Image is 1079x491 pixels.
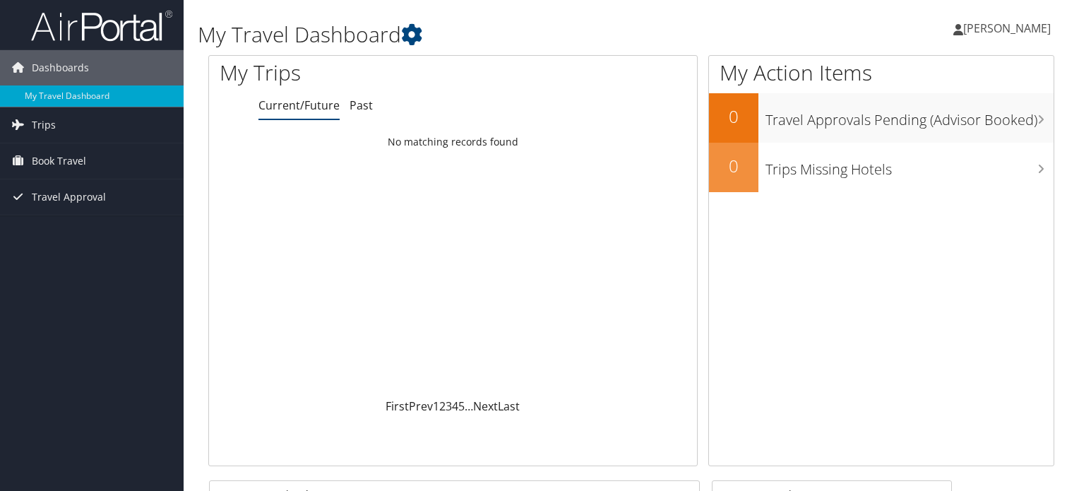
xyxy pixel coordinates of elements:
a: 0Travel Approvals Pending (Advisor Booked) [709,93,1054,143]
a: Current/Future [258,97,340,113]
a: Past [350,97,373,113]
a: Next [473,398,498,414]
span: Trips [32,107,56,143]
h1: My Travel Dashboard [198,20,776,49]
h2: 0 [709,154,758,178]
h3: Travel Approvals Pending (Advisor Booked) [765,103,1054,130]
a: 1 [433,398,439,414]
img: airportal-logo.png [31,9,172,42]
a: 4 [452,398,458,414]
span: Travel Approval [32,179,106,215]
h1: My Trips [220,58,483,88]
span: Dashboards [32,50,89,85]
a: Prev [409,398,433,414]
a: [PERSON_NAME] [953,7,1065,49]
span: … [465,398,473,414]
a: 5 [458,398,465,414]
a: First [386,398,409,414]
a: 3 [446,398,452,414]
td: No matching records found [209,129,697,155]
h1: My Action Items [709,58,1054,88]
h3: Trips Missing Hotels [765,153,1054,179]
a: Last [498,398,520,414]
span: [PERSON_NAME] [963,20,1051,36]
a: 0Trips Missing Hotels [709,143,1054,192]
a: 2 [439,398,446,414]
span: Book Travel [32,143,86,179]
h2: 0 [709,105,758,129]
